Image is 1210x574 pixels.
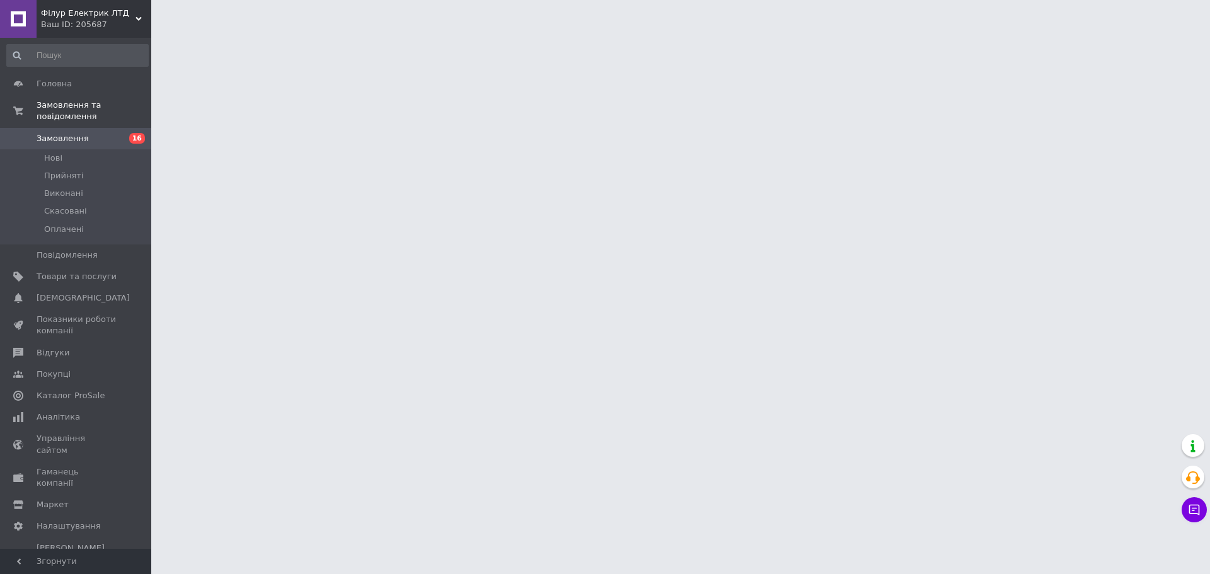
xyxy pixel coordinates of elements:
span: Нові [44,152,62,164]
span: Замовлення [37,133,89,144]
span: Відгуки [37,347,69,359]
div: Ваш ID: 205687 [41,19,151,30]
span: Головна [37,78,72,89]
span: Аналітика [37,411,80,423]
span: [DEMOGRAPHIC_DATA] [37,292,130,304]
span: Оплачені [44,224,84,235]
span: Замовлення та повідомлення [37,100,151,122]
span: Управління сайтом [37,433,117,456]
input: Пошук [6,44,149,67]
span: Покупці [37,369,71,380]
span: Товари та послуги [37,271,117,282]
span: Маркет [37,499,69,510]
button: Чат з покупцем [1182,497,1207,522]
span: 16 [129,133,145,144]
span: Скасовані [44,205,87,217]
span: Виконані [44,188,83,199]
span: Гаманець компанії [37,466,117,489]
span: Прийняті [44,170,83,181]
span: Повідомлення [37,250,98,261]
span: Налаштування [37,520,101,532]
span: Філур Електрик ЛТД [41,8,135,19]
span: Каталог ProSale [37,390,105,401]
span: Показники роботи компанії [37,314,117,336]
